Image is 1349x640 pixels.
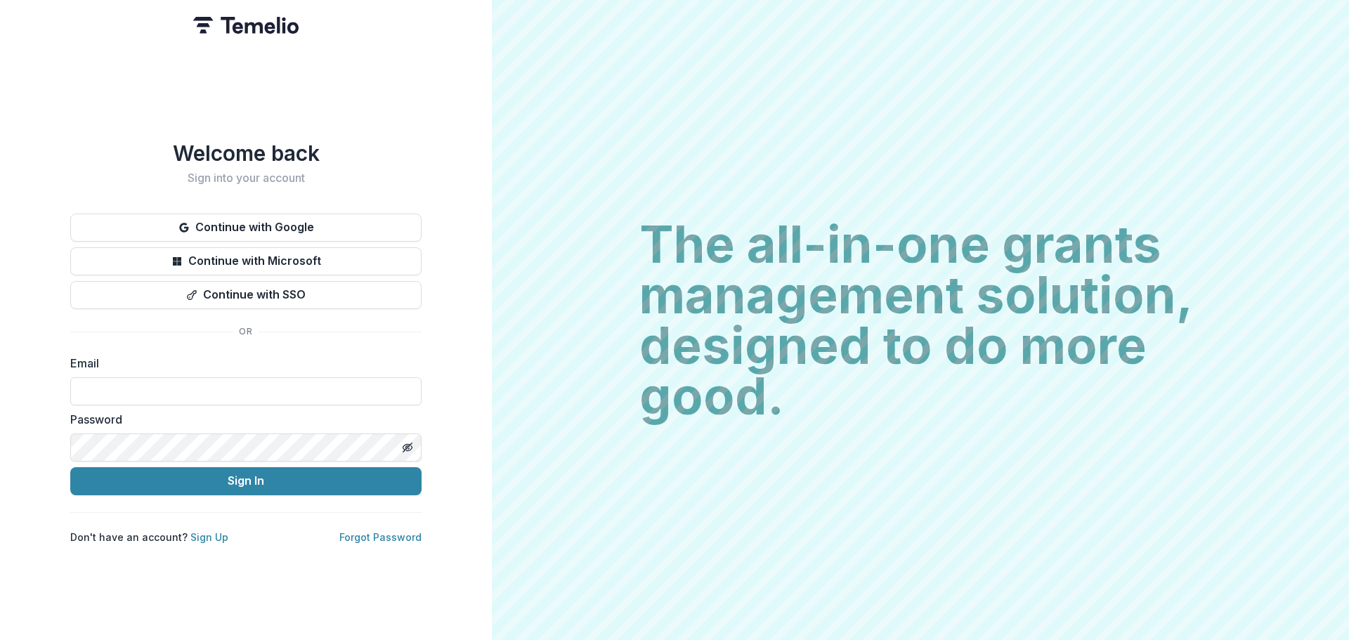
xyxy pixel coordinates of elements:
button: Continue with Microsoft [70,247,422,275]
a: Sign Up [190,531,228,543]
button: Sign In [70,467,422,495]
p: Don't have an account? [70,530,228,544]
h2: Sign into your account [70,171,422,185]
button: Toggle password visibility [396,436,419,459]
a: Forgot Password [339,531,422,543]
img: Temelio [193,17,299,34]
label: Password [70,411,413,428]
button: Continue with Google [70,214,422,242]
label: Email [70,355,413,372]
button: Continue with SSO [70,281,422,309]
h1: Welcome back [70,141,422,166]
